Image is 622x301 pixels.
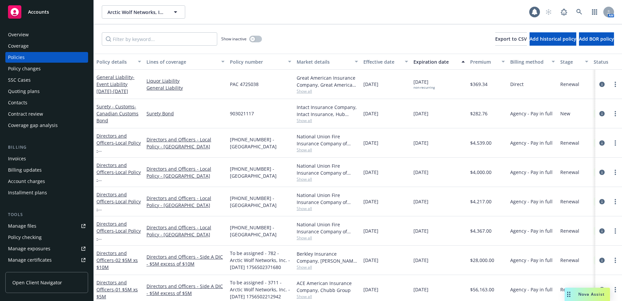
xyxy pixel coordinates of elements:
a: Coverage gap analysis [5,120,88,131]
div: National Union Fire Insurance Company of [GEOGRAPHIC_DATA], [GEOGRAPHIC_DATA], AIG [297,221,358,235]
a: Directors and Officers [96,162,141,196]
button: Add historical policy [530,32,576,46]
button: Billing method [508,54,558,70]
span: [DATE] [413,198,428,205]
div: Billing updates [8,165,42,175]
a: Coverage [5,41,88,51]
span: [DATE] [363,169,378,176]
a: Contacts [5,97,88,108]
div: Drag to move [565,288,573,301]
div: Invoices [8,153,26,164]
a: General Liability [96,74,134,94]
span: [DATE] [363,139,378,146]
a: circleInformation [598,110,606,118]
div: Policy changes [8,63,41,74]
div: Installment plans [8,187,47,198]
a: Directors and Officers - Local Policy - [GEOGRAPHIC_DATA] [146,165,225,179]
div: Quoting plans [8,86,40,97]
a: more [611,227,619,235]
button: Policy details [94,54,144,70]
a: more [611,256,619,264]
a: more [611,198,619,206]
a: Start snowing [542,5,555,19]
span: Export to CSV [495,36,527,42]
div: Manage certificates [8,255,52,265]
a: Surety Bond [146,110,225,117]
span: Show all [297,294,358,299]
div: Account charges [8,176,45,187]
button: Market details [294,54,361,70]
span: [DATE] [363,286,378,293]
button: Policy number [227,54,294,70]
span: [DATE] [413,227,428,234]
span: - Local Policy - [GEOGRAPHIC_DATA] [96,169,141,196]
a: more [611,110,619,118]
span: Open Client Navigator [12,279,62,286]
a: circleInformation [598,198,606,206]
a: more [611,80,619,88]
div: Berkley Insurance Company, [PERSON_NAME] Corporation [297,250,358,264]
input: Filter by keyword... [102,32,217,46]
a: Report a Bug [557,5,571,19]
span: Renewal [560,139,579,146]
a: Overview [5,29,88,40]
a: Manage claims [5,266,88,277]
div: Manage claims [8,266,42,277]
span: - Local Policy - [GEOGRAPHIC_DATA] [96,228,141,255]
a: circleInformation [598,168,606,176]
span: - 01 $5M xs $5M [96,286,138,300]
a: SSC Cases [5,75,88,85]
a: Directors and Officers [96,191,141,226]
span: Show all [297,264,358,270]
a: circleInformation [598,286,606,294]
span: [DATE] [363,227,378,234]
a: more [611,139,619,147]
div: Premium [470,58,498,65]
a: Policy checking [5,232,88,243]
div: Billing [5,144,88,151]
a: Manage exposures [5,243,88,254]
a: Installment plans [5,187,88,198]
a: Manage certificates [5,255,88,265]
span: Renewal [560,227,579,234]
div: Coverage [8,41,29,51]
span: Nova Assist [578,291,605,297]
span: [DATE] [413,169,428,176]
button: Expiration date [411,54,468,70]
a: Directors and Officers [96,133,141,167]
a: circleInformation [598,227,606,235]
span: Arctic Wolf Networks, Inc. [107,9,165,16]
div: Contract review [8,109,43,119]
div: Tools [5,211,88,218]
span: Show all [297,147,358,153]
span: [DATE] [363,257,378,264]
span: Show all [297,118,358,123]
span: PAC 4725038 [230,81,259,88]
span: [DATE] [413,139,428,146]
a: Invoices [5,153,88,164]
a: Directors and Officers - Side A DIC - $5M excess of $5M [146,283,225,297]
span: Renewal [560,286,579,293]
span: [DATE] [363,81,378,88]
div: ACE American Insurance Company, Chubb Group [297,280,358,294]
span: $4,217.00 [470,198,492,205]
span: [DATE] [413,286,428,293]
span: 903021117 [230,110,254,117]
span: Renewal [560,81,579,88]
span: [DATE] [413,257,428,264]
a: Billing updates [5,165,88,175]
span: - Local Policy - [GEOGRAPHIC_DATA] [96,198,141,226]
a: Policies [5,52,88,63]
span: Add BOR policy [579,36,614,42]
span: $56,163.00 [470,286,494,293]
span: New [560,110,570,117]
a: more [611,286,619,294]
span: Show all [297,206,358,211]
a: Accounts [5,3,88,21]
span: - Canadian Customs Bond [96,103,138,124]
span: $28,000.00 [470,257,494,264]
button: Premium [468,54,508,70]
div: Overview [8,29,29,40]
a: Directors and Officers [96,250,138,270]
